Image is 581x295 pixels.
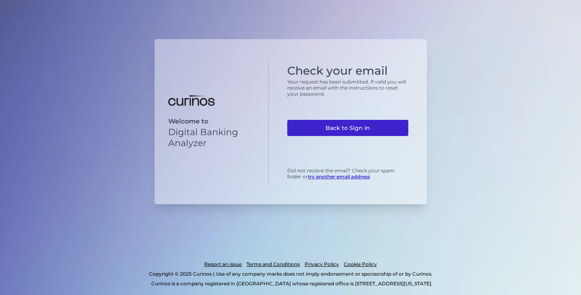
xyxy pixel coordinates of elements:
a: try another email address [308,174,370,180]
p: Welcome to [168,117,255,125]
a: Report an issue [204,259,242,269]
a: Terms and Conditions [247,259,300,269]
p: Your request has been submitted. If valid you will receive an email with the instructions to rese... [287,79,408,97]
p: Curinos is a company registered in [GEOGRAPHIC_DATA] whose registered office is [STREET_ADDRESS][... [42,279,541,289]
p: Did not receive the email? Check your spam folder or [287,167,408,180]
p: Copyright © 2025 Curinos | Use of any company marks does not imply endorsement or sponsorship of ... [40,269,541,279]
h1: Check your email [287,64,408,78]
a: Privacy Policy [305,259,339,269]
img: Digital Banking Analyzer [168,95,215,106]
a: Cookie Policy [344,259,377,269]
a: Back to Sign In [287,120,408,136]
p: Digital Banking Analyzer [168,127,255,149]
